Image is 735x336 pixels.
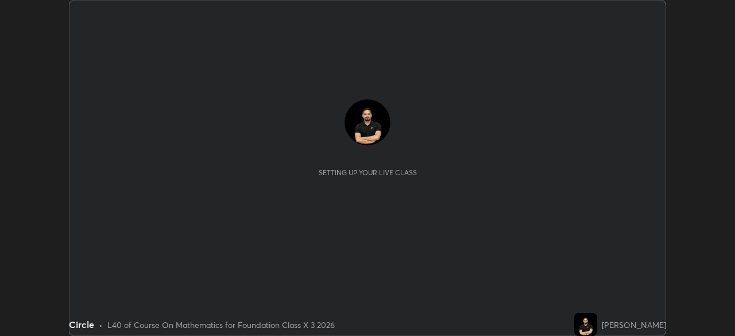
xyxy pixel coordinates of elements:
[602,319,666,331] div: [PERSON_NAME]
[574,313,597,336] img: ab0740807ae34c7c8029332c0967adf3.jpg
[319,168,417,177] div: Setting up your live class
[345,99,390,145] img: ab0740807ae34c7c8029332c0967adf3.jpg
[69,318,94,331] div: Circle
[99,319,103,331] div: •
[107,319,335,331] div: L40 of Course On Mathematics for Foundation Class X 3 2026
